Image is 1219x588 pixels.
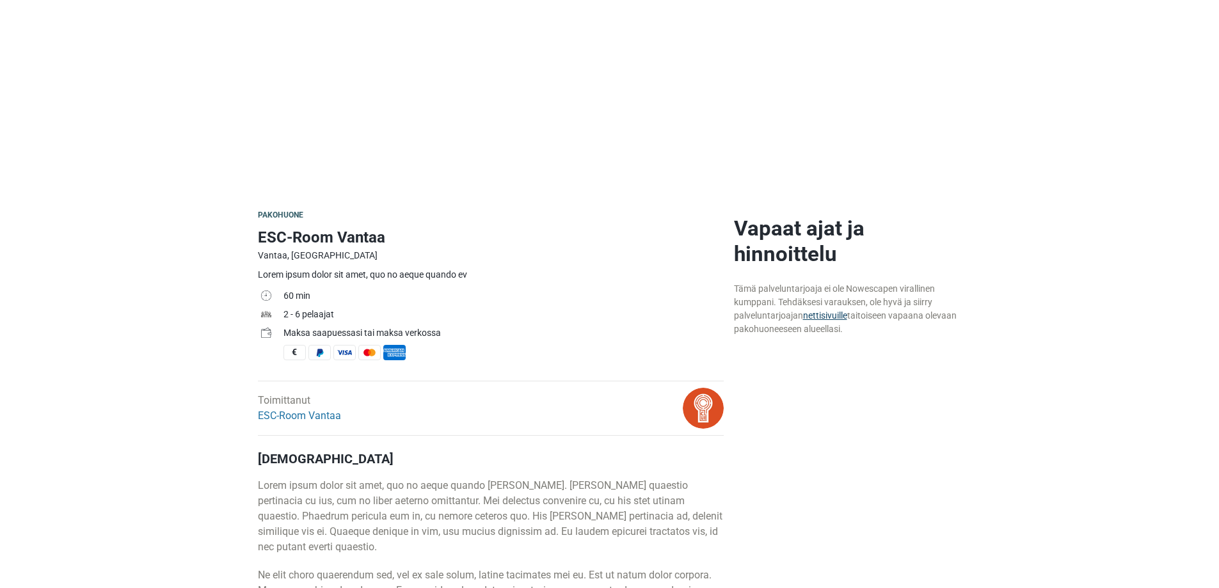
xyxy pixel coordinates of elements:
[258,451,724,466] h4: [DEMOGRAPHIC_DATA]
[734,216,962,267] h2: Vapaat ajat ja hinnoittelu
[283,306,724,325] td: 2 - 6 pelaajat
[308,345,331,360] span: PayPal
[333,345,356,360] span: Visa
[683,388,724,429] img: bitmap.png
[283,326,724,340] div: Maksa saapuessasi tai maksa verkossa
[258,249,724,262] div: Vantaa, [GEOGRAPHIC_DATA]
[283,345,306,360] span: Käteinen
[258,478,724,555] p: Lorem ipsum dolor sit amet, quo no aeque quando [PERSON_NAME]. [PERSON_NAME] quaestio pertinacia ...
[734,282,962,336] div: Tämä palveluntarjoaja ei ole Nowescapen virallinen kumppani. Tehdäksesi varauksen, ole hyvä ja si...
[258,409,341,422] a: ESC-Room Vantaa
[283,288,724,306] td: 60 min
[803,310,847,321] a: nettisivuille
[258,393,341,424] div: Toimittanut
[258,268,724,282] div: Lorem ipsum dolor sit amet, quo no aeque quando ev
[258,211,304,219] span: Pakohuone
[358,345,381,360] span: MasterCard
[383,345,406,360] span: American Express
[258,226,724,249] h1: ESC-Room Vantaa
